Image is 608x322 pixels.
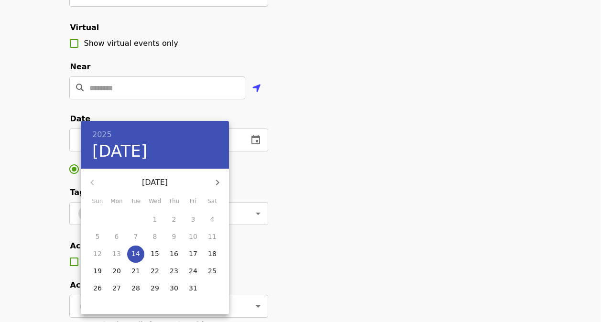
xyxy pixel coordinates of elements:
[108,280,125,297] button: 27
[92,141,147,161] button: [DATE]
[208,266,217,276] p: 25
[204,246,221,263] button: 18
[170,283,178,293] p: 30
[93,283,102,293] p: 26
[104,177,206,188] p: [DATE]
[151,249,159,258] p: 15
[93,266,102,276] p: 19
[208,249,217,258] p: 18
[108,263,125,280] button: 20
[189,249,197,258] p: 17
[146,197,163,206] span: Wed
[165,197,183,206] span: Thu
[189,283,197,293] p: 31
[146,280,163,297] button: 29
[185,197,202,206] span: Fri
[185,280,202,297] button: 31
[185,246,202,263] button: 17
[204,263,221,280] button: 25
[112,283,121,293] p: 27
[165,280,183,297] button: 30
[165,246,183,263] button: 16
[89,280,106,297] button: 26
[108,197,125,206] span: Mon
[170,266,178,276] p: 23
[112,266,121,276] p: 20
[131,249,140,258] p: 14
[151,266,159,276] p: 22
[127,280,144,297] button: 28
[170,249,178,258] p: 16
[151,283,159,293] p: 29
[92,128,112,141] button: 2025
[127,197,144,206] span: Tue
[127,263,144,280] button: 21
[146,246,163,263] button: 15
[185,263,202,280] button: 24
[89,263,106,280] button: 19
[189,266,197,276] p: 24
[89,197,106,206] span: Sun
[127,246,144,263] button: 14
[146,263,163,280] button: 22
[204,197,221,206] span: Sat
[131,266,140,276] p: 21
[165,263,183,280] button: 23
[131,283,140,293] p: 28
